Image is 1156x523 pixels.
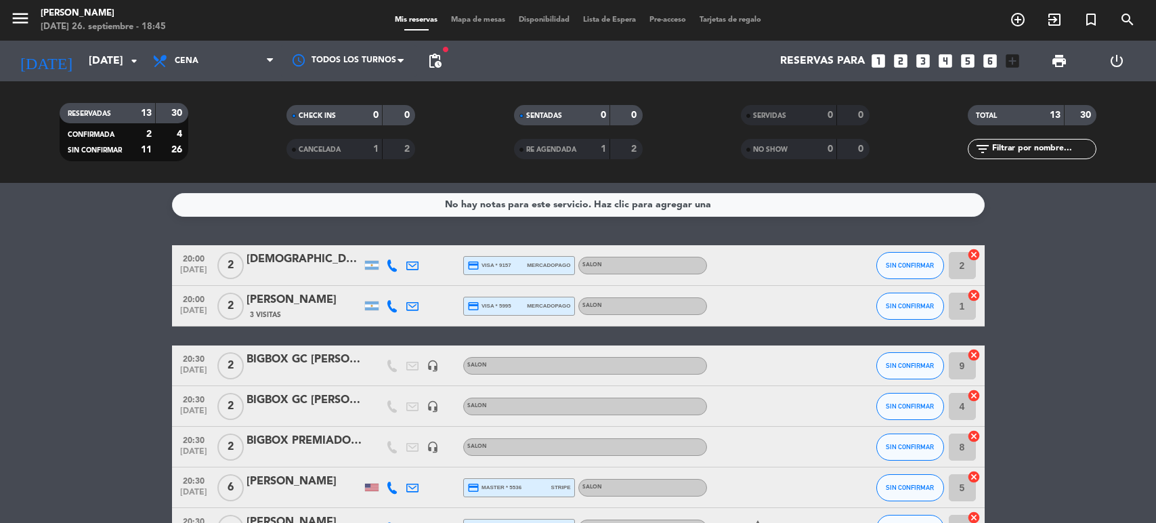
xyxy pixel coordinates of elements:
[445,197,711,213] div: No hay notas para este servicio. Haz clic para agregar una
[858,144,866,154] strong: 0
[177,291,211,306] span: 20:00
[870,52,887,70] i: looks_one
[582,303,602,308] span: SALON
[828,110,833,120] strong: 0
[217,434,244,461] span: 2
[967,348,981,362] i: cancel
[442,45,450,54] span: fiber_manual_record
[427,441,439,453] i: headset_mic
[1088,41,1146,81] div: LOG OUT
[1050,110,1061,120] strong: 13
[551,483,571,492] span: stripe
[967,430,981,443] i: cancel
[886,261,934,269] span: SIN CONFIRMAR
[177,306,211,322] span: [DATE]
[967,289,981,302] i: cancel
[177,447,211,463] span: [DATE]
[601,144,606,154] strong: 1
[217,474,244,501] span: 6
[177,472,211,488] span: 20:30
[981,52,999,70] i: looks_6
[404,144,412,154] strong: 2
[427,360,439,372] i: headset_mic
[937,52,954,70] i: looks_4
[780,55,865,68] span: Reservas para
[177,266,211,281] span: [DATE]
[217,293,244,320] span: 2
[876,474,944,501] button: SIN CONFIRMAR
[576,16,643,24] span: Lista de Espera
[177,391,211,406] span: 20:30
[1051,53,1067,69] span: print
[886,362,934,369] span: SIN CONFIRMAR
[526,112,562,119] span: SENTADAS
[1083,12,1099,28] i: turned_in_not
[1080,110,1094,120] strong: 30
[975,141,991,157] i: filter_list
[177,366,211,381] span: [DATE]
[886,402,934,410] span: SIN CONFIRMAR
[146,129,152,139] strong: 2
[126,53,142,69] i: arrow_drop_down
[1109,53,1125,69] i: power_settings_new
[693,16,768,24] span: Tarjetas de regalo
[876,352,944,379] button: SIN CONFIRMAR
[631,110,639,120] strong: 0
[10,46,82,76] i: [DATE]
[247,291,362,309] div: [PERSON_NAME]
[876,393,944,420] button: SIN CONFIRMAR
[444,16,512,24] span: Mapa de mesas
[1046,12,1063,28] i: exit_to_app
[967,248,981,261] i: cancel
[404,110,412,120] strong: 0
[914,52,932,70] i: looks_3
[1004,52,1021,70] i: add_box
[247,473,362,490] div: [PERSON_NAME]
[753,112,786,119] span: SERVIDAS
[828,144,833,154] strong: 0
[876,434,944,461] button: SIN CONFIRMAR
[68,147,122,154] span: SIN CONFIRMAR
[177,432,211,447] span: 20:30
[171,108,185,118] strong: 30
[512,16,576,24] span: Disponibilidad
[177,350,211,366] span: 20:30
[967,389,981,402] i: cancel
[41,20,166,34] div: [DATE] 26. septiembre - 18:45
[467,300,479,312] i: credit_card
[467,444,487,449] span: SALON
[68,110,111,117] span: RESERVADAS
[892,52,909,70] i: looks_two
[467,259,511,272] span: visa * 9157
[601,110,606,120] strong: 0
[976,112,997,119] span: TOTAL
[876,252,944,279] button: SIN CONFIRMAR
[217,393,244,420] span: 2
[886,484,934,491] span: SIN CONFIRMAR
[141,108,152,118] strong: 13
[299,146,341,153] span: CANCELADA
[177,488,211,503] span: [DATE]
[858,110,866,120] strong: 0
[967,470,981,484] i: cancel
[427,400,439,413] i: headset_mic
[1010,12,1026,28] i: add_circle_outline
[247,351,362,369] div: BIGBOX GC [PERSON_NAME]
[250,310,281,320] span: 3 Visitas
[373,144,379,154] strong: 1
[217,352,244,379] span: 2
[217,252,244,279] span: 2
[527,261,570,270] span: mercadopago
[876,293,944,320] button: SIN CONFIRMAR
[959,52,977,70] i: looks_5
[753,146,788,153] span: NO SHOW
[526,146,576,153] span: RE AGENDADA
[527,301,570,310] span: mercadopago
[886,302,934,310] span: SIN CONFIRMAR
[1119,12,1136,28] i: search
[68,131,114,138] span: CONFIRMADA
[582,262,602,268] span: SALON
[171,145,185,154] strong: 26
[467,403,487,409] span: SALON
[631,144,639,154] strong: 2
